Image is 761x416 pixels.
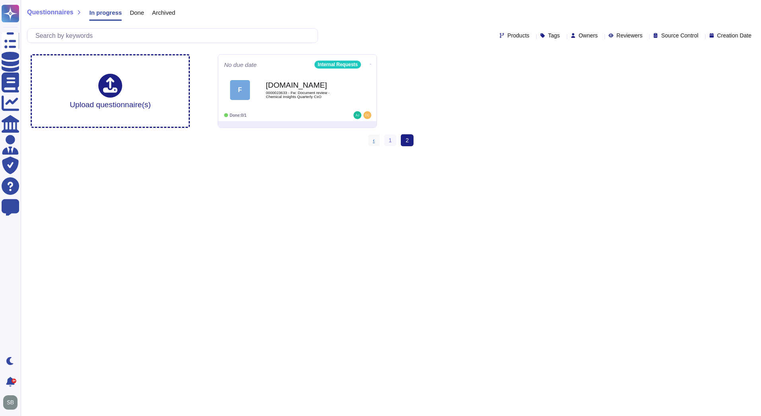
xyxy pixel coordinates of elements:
span: Questionnaires [27,9,73,16]
span: ‹ [373,137,375,143]
span: Source Control [661,33,698,38]
div: Internal Requests [314,61,361,69]
img: user [353,111,361,119]
span: Products [507,33,529,38]
div: F [230,80,250,100]
input: Search by keywords [31,29,318,43]
span: 0000023633 - Fw: Document review - Chemical Insights Quarterly CxO [266,91,345,98]
span: Reviewers [617,33,642,38]
span: No due date [224,62,257,68]
span: Done [130,10,144,16]
div: Upload questionnaire(s) [70,74,151,108]
span: Done: 0/1 [230,113,246,118]
span: Tags [548,33,560,38]
img: user [3,395,18,410]
a: 1 [384,134,397,146]
span: Archived [152,10,175,16]
button: user [2,394,23,411]
span: Creation Date [717,33,751,38]
span: 2 [401,134,414,146]
span: In progress [89,10,122,16]
b: [DOMAIN_NAME] [266,81,345,89]
img: user [363,111,371,119]
div: 9+ [12,379,16,383]
span: Owners [579,33,598,38]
